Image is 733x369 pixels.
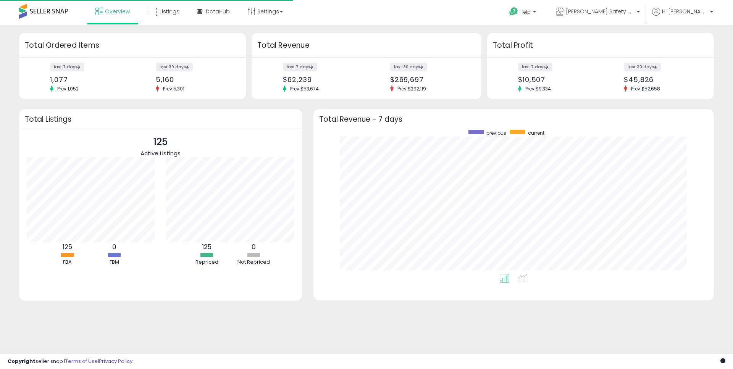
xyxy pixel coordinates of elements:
span: current [528,130,544,136]
h3: Total Ordered Items [25,40,240,51]
span: Active Listings [140,149,181,157]
span: Prev: $53,674 [286,85,323,92]
span: Prev: $9,334 [521,85,555,92]
h3: Total Revenue [257,40,476,51]
span: Help [520,9,531,15]
i: Get Help [509,7,518,16]
h3: Total Profit [493,40,708,51]
label: last 7 days [283,63,317,71]
b: 125 [202,242,212,251]
h3: Total Revenue - 7 days [319,116,708,122]
span: Prev: $52,658 [627,85,664,92]
div: $62,239 [283,76,361,84]
a: Hi [PERSON_NAME] [652,8,713,25]
span: Overview [105,8,130,15]
label: last 30 days [156,63,193,71]
p: 125 [140,135,181,149]
div: $10,507 [518,76,595,84]
span: [PERSON_NAME] Safety & Supply [566,8,635,15]
h3: Total Listings [25,116,296,122]
div: $45,826 [624,76,701,84]
div: Repriced [184,259,230,266]
label: last 7 days [518,63,552,71]
label: last 30 days [390,63,427,71]
b: 0 [252,242,256,251]
b: 0 [112,242,116,251]
span: Hi [PERSON_NAME] [662,8,708,15]
a: Help [503,1,544,25]
span: Prev: 1,052 [53,85,82,92]
div: FBA [44,259,90,266]
div: Not Repriced [231,259,277,266]
span: Prev: 5,301 [159,85,188,92]
span: Prev: $292,119 [394,85,430,92]
div: $269,697 [390,76,468,84]
div: 1,077 [50,76,127,84]
span: Listings [160,8,179,15]
div: FBM [91,259,137,266]
label: last 30 days [624,63,661,71]
span: DataHub [206,8,230,15]
div: 5,160 [156,76,232,84]
b: 125 [63,242,72,251]
span: previous [486,130,506,136]
label: last 7 days [50,63,84,71]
